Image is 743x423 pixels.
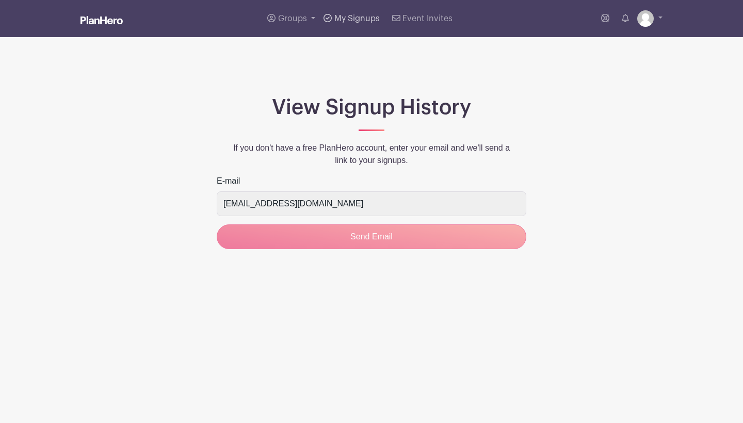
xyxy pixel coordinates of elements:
img: logo_white-6c42ec7e38ccf1d336a20a19083b03d10ae64f83f12c07503d8b9e83406b4c7d.svg [80,16,123,24]
input: e.g. julie@eventco.com [217,191,526,216]
p: If you don't have a free PlanHero account, enter your email and we'll send a link to your signups. [217,142,526,167]
img: default-ce2991bfa6775e67f084385cd625a349d9dcbb7a52a09fb2fda1e96e2d18dcdb.png [637,10,654,27]
h1: View Signup History [217,95,526,120]
span: My Signups [334,14,380,23]
span: Event Invites [402,14,453,23]
label: E-mail [217,175,240,187]
span: Groups [278,14,307,23]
